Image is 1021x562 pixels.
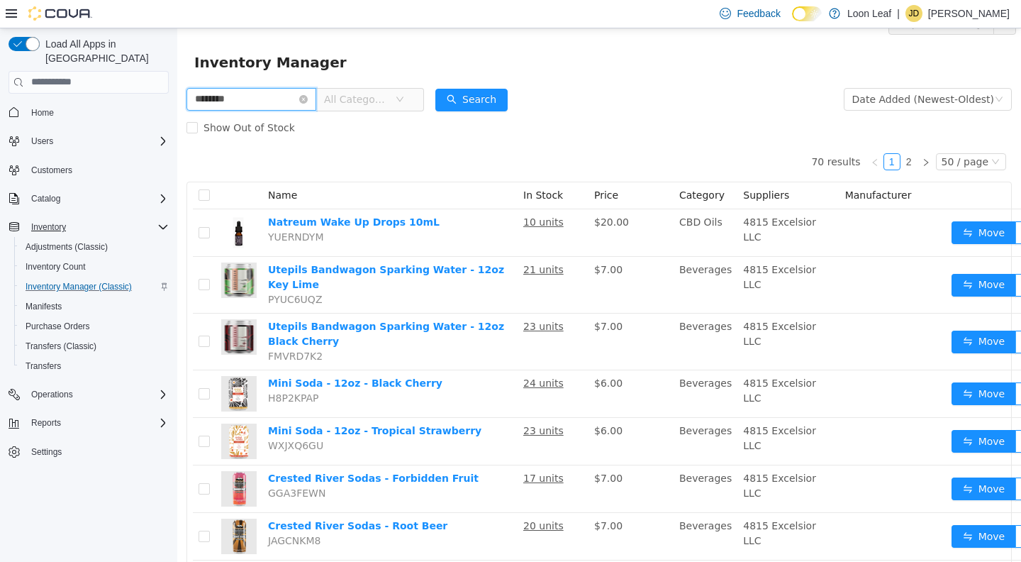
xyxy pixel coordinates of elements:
[3,102,174,123] button: Home
[20,258,91,275] a: Inventory Count
[26,133,59,150] button: Users
[20,338,102,355] a: Transfers (Classic)
[14,237,174,257] button: Adjustments (Classic)
[20,278,169,295] span: Inventory Manager (Classic)
[496,285,560,342] td: Beverages
[44,443,79,478] img: Crested River Sodas - Forbidden Fruit hero shot
[20,278,138,295] a: Inventory Manager (Classic)
[26,443,67,461] a: Settings
[26,281,132,292] span: Inventory Manager (Classic)
[26,341,96,352] span: Transfers (Classic)
[14,336,174,356] button: Transfers (Classic)
[897,5,900,22] p: |
[346,188,386,199] u: 10 units
[417,349,445,360] span: $6.00
[740,125,757,142] li: Next Page
[566,492,639,518] span: 4815 Excelsior LLC
[17,23,178,45] span: Inventory Manager
[26,161,169,179] span: Customers
[905,5,922,22] div: Joelle Dalencar
[91,236,327,262] a: Utepils Bandwagon Sparking Water - 12oz Key Lime
[346,397,386,408] u: 23 units
[26,386,79,403] button: Operations
[706,125,723,142] li: 1
[566,188,639,214] span: 4815 Excelsior LLC
[91,265,145,277] span: PYUC6UQZ
[838,193,861,216] button: icon: ellipsis
[28,6,92,21] img: Cova
[774,193,839,216] button: icon: swapMove
[91,412,146,423] span: WXJXQ6GU
[20,298,67,315] a: Manifests
[26,241,108,253] span: Adjustments (Classic)
[26,104,60,121] a: Home
[774,497,839,519] button: icon: swapMove
[26,190,66,207] button: Catalog
[44,234,79,270] img: Utepils Bandwagon Sparking Water - 12oz Key Lime hero shot
[21,94,123,105] span: Show Out of Stock
[818,67,826,77] i: icon: down
[26,301,62,312] span: Manifests
[417,397,445,408] span: $6.00
[26,261,86,272] span: Inventory Count
[40,37,169,65] span: Load All Apps in [GEOGRAPHIC_DATA]
[566,161,612,172] span: Suppliers
[417,444,445,456] span: $7.00
[44,348,79,383] img: Mini Soda - 12oz - Black Cherry hero shot
[26,219,72,236] button: Inventory
[496,181,560,228] td: CBD Oils
[31,107,54,119] span: Home
[346,444,386,456] u: 17 units
[44,395,79,431] img: Mini Soda - 12oz - Tropical Strawberry hero shot
[689,125,706,142] li: Previous Page
[20,358,67,375] a: Transfers
[26,190,169,207] span: Catalog
[496,437,560,485] td: Beverages
[91,188,262,199] a: Natreum Wake Up Drops 10mL
[20,238,113,255] a: Adjustments (Classic)
[14,277,174,297] button: Inventory Manager (Classic)
[668,161,735,172] span: Manufacturer
[91,397,304,408] a: Mini Soda - 12oz - Tropical Strawberry
[814,129,822,139] i: icon: down
[20,358,169,375] span: Transfers
[14,297,174,316] button: Manifests
[496,228,560,285] td: Beverages
[502,161,547,172] span: Category
[91,492,270,503] a: Crested River Sodas - Root Beer
[91,161,120,172] span: Name
[26,443,169,461] span: Settings
[774,402,839,424] button: icon: swapMove
[3,189,174,209] button: Catalog
[346,161,386,172] span: In Stock
[91,292,327,319] a: Utepils Bandwagon Sparking Water - 12oz Black Cherry
[14,316,174,336] button: Purchase Orders
[31,165,72,176] span: Customers
[693,130,702,138] i: icon: left
[744,130,753,138] i: icon: right
[31,417,61,429] span: Reports
[26,133,169,150] span: Users
[566,349,639,375] span: 4815 Excelsior LLC
[26,219,169,236] span: Inventory
[838,402,861,424] button: icon: ellipsis
[147,64,211,78] span: All Categories
[91,364,142,375] span: H8P2KPAP
[26,414,67,431] button: Reports
[496,485,560,532] td: Beverages
[3,160,174,180] button: Customers
[26,360,61,372] span: Transfers
[724,126,740,141] a: 2
[26,321,90,332] span: Purchase Orders
[838,354,861,377] button: icon: ellipsis
[909,5,920,22] span: JD
[91,349,265,360] a: Mini Soda - 12oz - Black Cherry
[20,238,169,255] span: Adjustments (Classic)
[26,104,169,121] span: Home
[566,236,639,262] span: 4815 Excelsior LLC
[3,131,174,151] button: Users
[26,414,169,431] span: Reports
[346,292,386,304] u: 23 units
[346,492,386,503] u: 20 units
[838,302,861,325] button: icon: ellipsis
